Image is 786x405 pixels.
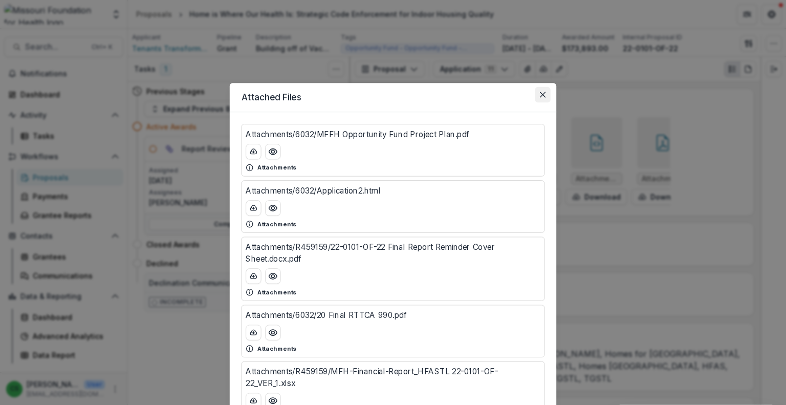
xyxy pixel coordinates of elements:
[246,129,469,140] p: Attachments/6032/MFFH Opportunity Fund Project Plan.pdf
[246,268,261,284] button: download-button
[246,325,261,340] button: download-button
[265,200,280,216] button: Preview Attachments/6032/Application2.html
[246,200,261,216] button: download-button
[246,309,406,321] p: Attachments/6032/20 Final RTTCA 990.pdf
[265,325,280,340] button: Preview Attachments/6032/20 Final RTTCA 990.pdf
[230,83,556,112] header: Attached Files
[257,163,296,172] p: Attachments
[246,241,540,265] p: Attachments/R459159/22-0101-OF-22 Final Report Reminder Cover Sheet.docx.pdf
[535,87,550,102] button: Close
[246,185,380,197] p: Attachments/6032/Application2.html
[246,366,540,389] p: Attachments/R459159/MFH-Financial-Report_HFASTL 22-0101-OF-22_VER_1.xlsx
[265,144,280,159] button: Preview Attachments/6032/MFFH Opportunity Fund Project Plan.pdf
[257,344,296,353] p: Attachments
[257,288,296,296] p: Attachments
[257,220,296,228] p: Attachments
[246,144,261,159] button: download-button
[265,268,280,284] button: Preview Attachments/R459159/22-0101-OF-22 Final Report Reminder Cover Sheet.docx.pdf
